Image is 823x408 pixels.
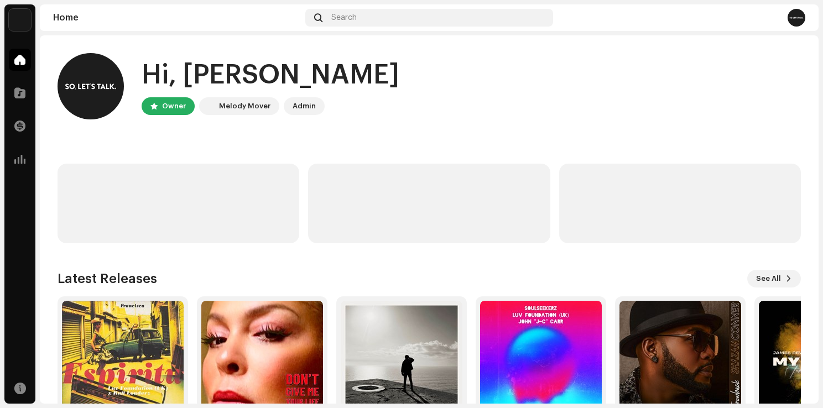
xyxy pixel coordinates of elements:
[756,268,781,290] span: See All
[219,100,270,113] div: Melody Mover
[9,9,31,31] img: 34f81ff7-2202-4073-8c5d-62963ce809f3
[201,100,215,113] img: 34f81ff7-2202-4073-8c5d-62963ce809f3
[331,13,357,22] span: Search
[788,9,805,27] img: adabeb23-f521-4e3f-bfad-3a181db6871e
[58,53,124,119] img: adabeb23-f521-4e3f-bfad-3a181db6871e
[162,100,186,113] div: Owner
[58,270,157,287] h3: Latest Releases
[293,100,316,113] div: Admin
[747,270,801,287] button: See All
[53,13,301,22] div: Home
[142,57,399,93] div: Hi, [PERSON_NAME]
